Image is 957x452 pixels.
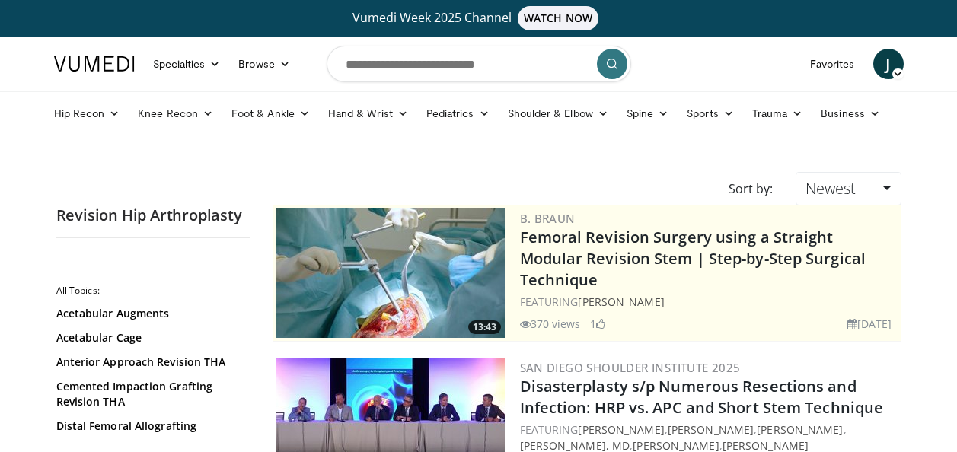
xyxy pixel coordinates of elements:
[590,316,605,332] li: 1
[678,98,743,129] a: Sports
[518,6,598,30] span: WATCH NOW
[757,422,843,437] a: [PERSON_NAME]
[229,49,299,79] a: Browse
[468,320,501,334] span: 13:43
[56,205,250,225] h2: Revision Hip Arthroplasty
[520,211,576,226] a: B. Braun
[222,98,319,129] a: Foot & Ankle
[743,98,812,129] a: Trauma
[520,227,866,290] a: Femoral Revision Surgery using a Straight Modular Revision Stem | Step-by-Step Surgical Technique
[717,172,784,205] div: Sort by:
[54,56,135,72] img: VuMedi Logo
[805,178,856,199] span: Newest
[520,360,741,375] a: San Diego Shoulder Institute 2025
[319,98,417,129] a: Hand & Wrist
[56,355,243,370] a: Anterior Approach Revision THA
[276,208,505,338] img: 4275ad52-8fa6-4779-9598-00e5d5b95857.300x170_q85_crop-smart_upscale.jpg
[796,172,901,205] a: Newest
[578,422,664,437] a: [PERSON_NAME]
[56,419,243,434] a: Distal Femoral Allografting
[520,376,884,418] a: Disasterplasty s/p Numerous Resections and Infection: HRP vs. APC and Short Stem Technique
[327,46,631,82] input: Search topics, interventions
[56,379,243,409] a: Cemented Impaction Grafting Revision THA
[56,6,901,30] a: Vumedi Week 2025 ChannelWATCH NOW
[45,98,129,129] a: Hip Recon
[144,49,230,79] a: Specialties
[520,316,581,332] li: 370 views
[812,98,889,129] a: Business
[129,98,222,129] a: Knee Recon
[520,294,898,310] div: FEATURING
[56,306,243,321] a: Acetabular Augments
[668,422,754,437] a: [PERSON_NAME]
[276,208,505,338] a: 13:43
[617,98,678,129] a: Spine
[578,294,664,309] a: [PERSON_NAME]
[801,49,864,79] a: Favorites
[56,285,247,297] h2: All Topics:
[847,316,892,332] li: [DATE]
[499,98,617,129] a: Shoulder & Elbow
[873,49,904,79] a: J
[56,330,243,345] a: Acetabular Cage
[417,98,499,129] a: Pediatrics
